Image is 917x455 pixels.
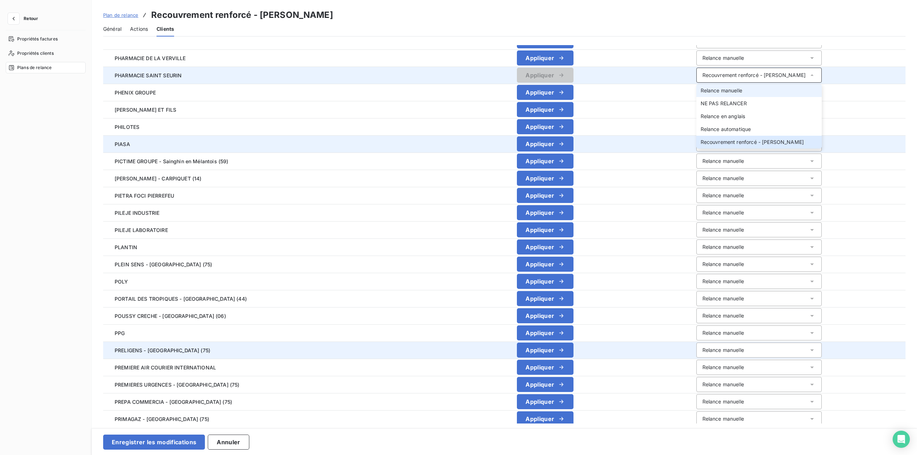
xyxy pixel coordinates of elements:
[6,33,86,45] a: Propriétés factures
[109,415,394,423] span: PRIMAGAZ - [GEOGRAPHIC_DATA] (75)
[702,398,744,405] div: Relance manuelle
[517,102,573,117] button: Appliquer
[208,435,249,450] button: Annuler
[702,175,744,182] div: Relance manuelle
[109,106,394,113] span: [PERSON_NAME] ET FILS
[24,16,38,21] span: Retour
[517,154,573,169] button: Appliquer
[109,261,394,268] span: PLEIN SENS - [GEOGRAPHIC_DATA] (75)
[109,89,394,96] span: PHENIX GROUPE
[130,25,148,33] span: Actions
[702,415,744,422] div: Relance manuelle
[109,140,394,148] span: PIASA
[517,377,573,392] button: Appliquer
[109,72,394,79] span: PHARMACIE SAINT SEURIN
[517,291,573,306] button: Appliquer
[103,25,121,33] span: Général
[702,192,744,199] div: Relance manuelle
[109,278,394,285] span: POLY
[103,12,138,18] span: Plan de relance
[517,239,573,255] button: Appliquer
[109,329,394,337] span: PPG
[109,398,394,406] span: PREPA COMMERCIA - [GEOGRAPHIC_DATA] (75)
[109,123,394,131] span: PHILOTES
[517,171,573,186] button: Appliquer
[109,381,394,388] span: PREMIERES URGENCES - [GEOGRAPHIC_DATA] (75)
[109,295,394,302] span: PORTAIL DES TROPIQUES - [GEOGRAPHIC_DATA] (44)
[517,360,573,375] button: Appliquer
[701,87,742,93] span: Relance manuelle
[109,312,394,320] span: POUSSY CRECHE - [GEOGRAPHIC_DATA] (06)
[151,9,333,21] h3: Recouvrement renforcé - [PERSON_NAME]
[517,136,573,151] button: Appliquer
[103,435,205,450] button: Enregistrer les modifications
[702,72,806,79] div: Recouvrement renforcé - [PERSON_NAME]
[702,347,744,354] div: Relance manuelle
[517,68,573,83] button: Appliquer
[109,364,394,371] span: PREMIERE AIR COURIER INTERNATIONAL
[17,64,52,71] span: Plans de relance
[702,54,744,62] div: Relance manuelle
[109,192,394,199] span: PIETRA FOCI PIERREFEU
[517,222,573,237] button: Appliquer
[701,139,804,145] span: Recouvrement renforcé - [PERSON_NAME]
[17,36,58,42] span: Propriétés factures
[517,411,573,426] button: Appliquer
[109,226,394,234] span: PILEJE LABORATOIRE
[517,205,573,220] button: Appliquer
[517,188,573,203] button: Appliquer
[109,347,394,354] span: PRELIGENS - [GEOGRAPHIC_DATA] (75)
[517,325,573,340] button: Appliquer
[6,62,86,73] a: Plans de relance
[702,158,744,165] div: Relance manuelle
[517,343,573,358] button: Appliquer
[517,119,573,134] button: Appliquer
[6,13,44,24] button: Retour
[109,158,394,165] span: PICTIME GROUPE - Sainghin en Mélantois (59)
[702,312,744,319] div: Relance manuelle
[517,394,573,409] button: Appliquer
[702,329,744,337] div: Relance manuelle
[517,85,573,100] button: Appliquer
[6,48,86,59] a: Propriétés clients
[702,243,744,251] div: Relance manuelle
[701,126,751,132] span: Relance automatique
[702,226,744,233] div: Relance manuelle
[893,431,910,448] div: Open Intercom Messenger
[17,50,54,57] span: Propriétés clients
[157,25,174,33] span: Clients
[517,274,573,289] button: Appliquer
[702,209,744,216] div: Relance manuelle
[517,50,573,66] button: Appliquer
[517,257,573,272] button: Appliquer
[702,381,744,388] div: Relance manuelle
[109,243,394,251] span: PLANTIN
[103,11,138,19] a: Plan de relance
[701,113,745,119] span: Relance en anglais
[517,308,573,323] button: Appliquer
[702,364,744,371] div: Relance manuelle
[109,175,394,182] span: [PERSON_NAME] - CARPIQUET (14)
[702,278,744,285] div: Relance manuelle
[109,54,394,62] span: PHARMACIE DE LA VERVILLE
[702,261,744,268] div: Relance manuelle
[701,100,747,106] span: NE PAS RELANCER
[109,209,394,217] span: PILEJE INDUSTRIE
[702,295,744,302] div: Relance manuelle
